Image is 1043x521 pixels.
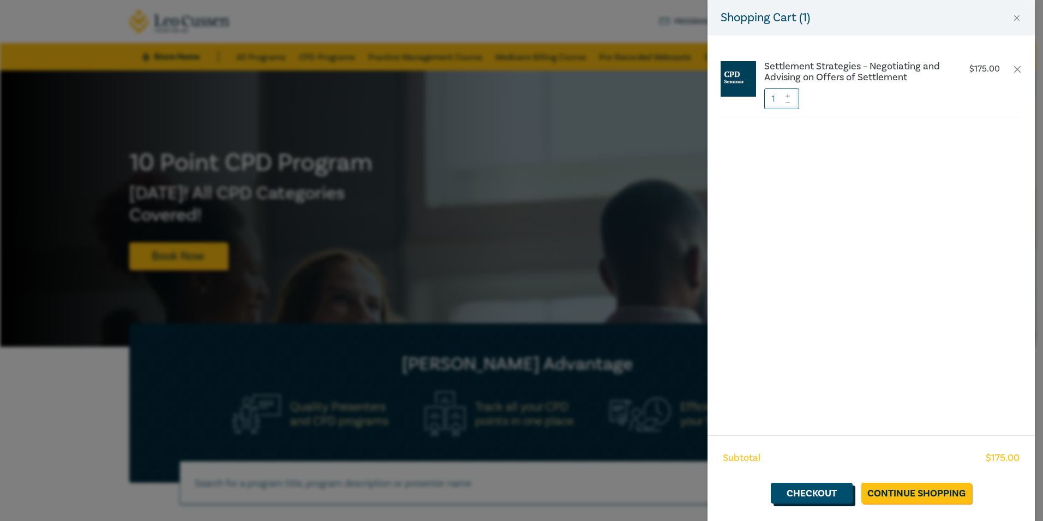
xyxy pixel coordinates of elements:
a: Settlement Strategies – Negotiating and Advising on Offers of Settlement [764,61,945,83]
p: $ 175.00 [969,64,1000,74]
h5: Shopping Cart ( 1 ) [721,9,810,27]
span: $ 175.00 [986,451,1020,465]
a: Continue Shopping [861,483,972,504]
input: 1 [764,88,799,109]
a: Checkout [771,483,853,504]
img: CPD%20Seminar.jpg [721,61,756,97]
button: Close [1012,13,1022,23]
span: Subtotal [723,451,760,465]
